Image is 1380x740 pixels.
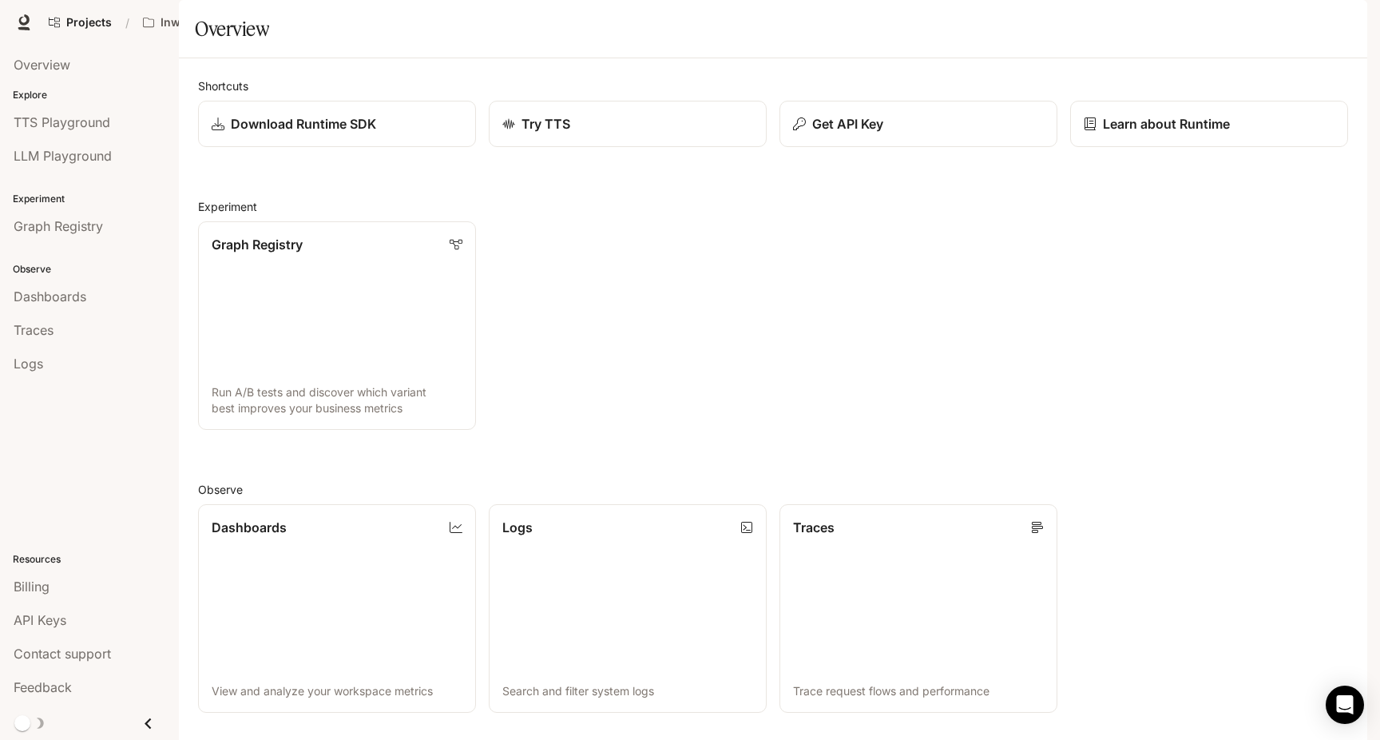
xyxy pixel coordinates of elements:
p: Run A/B tests and discover which variant best improves your business metrics [212,384,462,416]
p: Learn about Runtime [1103,114,1230,133]
p: Traces [793,518,835,537]
p: Get API Key [812,114,883,133]
a: DashboardsView and analyze your workspace metrics [198,504,476,713]
a: TracesTrace request flows and performance [779,504,1057,713]
p: Logs [502,518,533,537]
a: Go to projects [42,6,119,38]
span: Projects [66,16,112,30]
p: Inworld AI Demos [161,16,250,30]
a: Try TTS [489,101,767,147]
p: View and analyze your workspace metrics [212,683,462,699]
div: Open Intercom Messenger [1326,686,1364,724]
a: Graph RegistryRun A/B tests and discover which variant best improves your business metrics [198,221,476,430]
button: All workspaces [136,6,275,38]
p: Graph Registry [212,235,303,254]
p: Search and filter system logs [502,683,753,699]
a: LogsSearch and filter system logs [489,504,767,713]
h1: Overview [195,13,269,45]
p: Trace request flows and performance [793,683,1044,699]
h2: Experiment [198,198,1348,215]
button: Get API Key [779,101,1057,147]
p: Try TTS [521,114,570,133]
h2: Shortcuts [198,78,1348,94]
div: / [119,14,136,31]
p: Dashboards [212,518,287,537]
p: Download Runtime SDK [231,114,376,133]
h2: Observe [198,481,1348,498]
a: Learn about Runtime [1070,101,1348,147]
a: Download Runtime SDK [198,101,476,147]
